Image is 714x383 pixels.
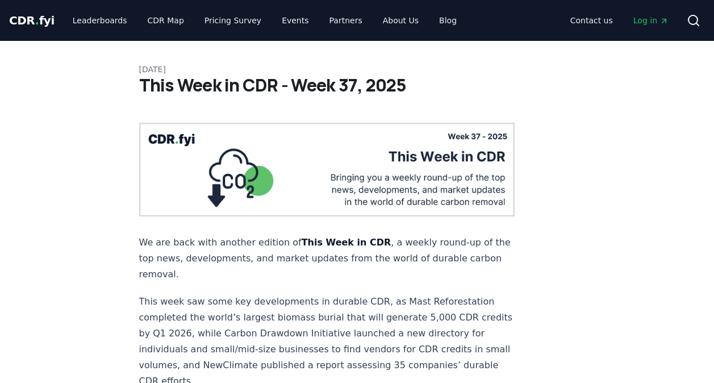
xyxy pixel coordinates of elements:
[139,64,575,75] p: [DATE]
[64,10,136,31] a: Leaderboards
[624,10,678,31] a: Log in
[561,10,622,31] a: Contact us
[139,123,515,217] img: blog post image
[430,10,466,31] a: Blog
[139,235,515,282] p: We are back with another edition of , a weekly round-up of the top news, developments, and market...
[9,13,55,28] a: CDR.fyi
[302,237,391,248] strong: This Week in CDR
[139,75,575,95] h1: This Week in CDR - Week 37, 2025
[64,10,466,31] nav: Main
[320,10,371,31] a: Partners
[139,10,193,31] a: CDR Map
[195,10,270,31] a: Pricing Survey
[633,15,669,26] span: Log in
[273,10,318,31] a: Events
[35,14,39,27] span: .
[9,14,55,27] span: CDR fyi
[374,10,428,31] a: About Us
[561,10,678,31] nav: Main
